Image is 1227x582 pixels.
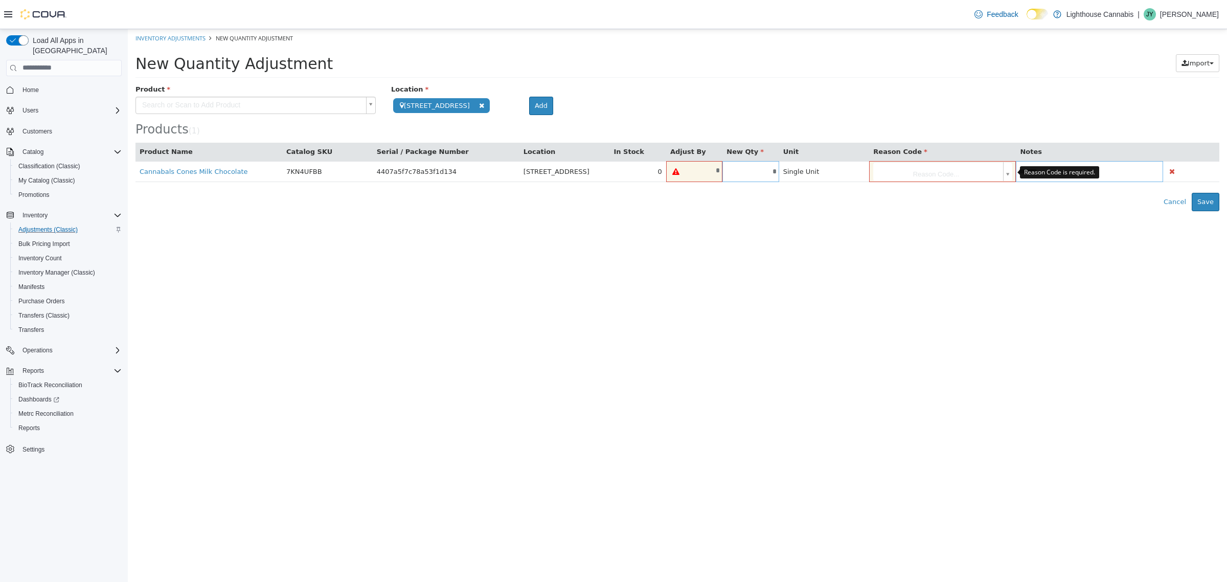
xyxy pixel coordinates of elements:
a: Reason Code... [745,133,885,152]
a: Dashboards [14,393,63,406]
span: Users [18,104,122,117]
span: Reports [14,422,122,434]
span: Dashboards [14,393,122,406]
span: Inventory [18,209,122,221]
button: Inventory Count [10,251,126,265]
span: Classification (Classic) [18,162,80,170]
small: ( ) [61,97,72,106]
span: BioTrack Reconciliation [14,379,122,391]
a: Purchase Orders [14,295,69,307]
span: Search or Scan to Add Product [8,68,234,84]
button: Unit [655,118,673,128]
span: Transfers [18,326,44,334]
button: Add [401,68,425,86]
a: Manifests [14,281,49,293]
button: Cancel [1030,164,1064,182]
button: Inventory [18,209,52,221]
button: Catalog [2,145,126,159]
button: Classification (Classic) [10,159,126,173]
a: Bulk Pricing Import [14,238,74,250]
button: Purchase Orders [10,294,126,308]
span: Single Unit [655,139,692,146]
p: Lighthouse Cannabis [1066,8,1134,20]
span: Home [18,83,122,96]
button: Users [2,103,126,118]
span: Import [1060,30,1082,38]
a: Promotions [14,189,54,201]
button: Serial / Package Number [249,118,343,128]
span: Reports [22,367,44,375]
span: Inventory Manager (Classic) [18,268,95,277]
button: Catalog [18,146,48,158]
span: Feedback [987,9,1018,19]
span: [STREET_ADDRESS] [396,139,462,146]
span: Reports [18,365,122,377]
span: Bulk Pricing Import [18,240,70,248]
span: Settings [22,445,44,454]
span: Load All Apps in [GEOGRAPHIC_DATA] [29,35,122,56]
a: Metrc Reconciliation [14,408,78,420]
button: Manifests [10,280,126,294]
button: Metrc Reconciliation [10,407,126,421]
button: Product Name [12,118,67,128]
img: Cova [20,9,66,19]
span: Customers [22,127,52,136]
span: Transfers (Classic) [18,311,70,320]
span: Users [22,106,38,115]
span: Transfers [14,324,122,336]
a: Settings [18,443,49,456]
span: Promotions [14,189,122,201]
span: Location [263,56,301,64]
span: BioTrack Reconciliation [18,381,82,389]
span: Settings [18,442,122,455]
div: Reason Code is required. [892,137,971,149]
a: My Catalog (Classic) [14,174,79,187]
div: Jessie Yao [1144,8,1156,20]
span: Metrc Reconciliation [14,408,122,420]
span: Reason Code [745,119,799,126]
td: 4407a5f7c78a53f1d134 [245,132,392,153]
p: | [1138,8,1140,20]
span: New Qty [599,119,636,126]
input: Dark Mode [1027,9,1048,19]
span: [STREET_ADDRESS] [265,69,362,84]
td: 0 [482,132,538,153]
span: Inventory Count [18,254,62,262]
span: Products [8,93,61,107]
span: Transfers (Classic) [14,309,122,322]
span: Manifests [14,281,122,293]
span: Adjustments (Classic) [14,223,122,236]
span: Manifests [18,283,44,291]
span: Classification (Classic) [14,160,122,172]
span: Inventory [22,211,48,219]
span: Bulk Pricing Import [14,238,122,250]
nav: Complex example [6,78,122,483]
td: 7KN4UFBB [154,132,245,153]
a: Reports [14,422,44,434]
span: Operations [18,344,122,356]
button: Reports [2,364,126,378]
span: Catalog [18,146,122,158]
span: Home [22,86,39,94]
button: Inventory Manager (Classic) [10,265,126,280]
a: Adjustments (Classic) [14,223,82,236]
span: Inventory Manager (Classic) [14,266,122,279]
button: Users [18,104,42,117]
button: Promotions [10,188,126,202]
span: Product [8,56,42,64]
span: Metrc Reconciliation [18,410,74,418]
span: Adjustments (Classic) [18,226,78,234]
button: Adjustments (Classic) [10,222,126,237]
button: BioTrack Reconciliation [10,378,126,392]
a: Transfers [14,324,48,336]
button: Operations [18,344,57,356]
button: Transfers [10,323,126,337]
span: Promotions [18,191,50,199]
p: [PERSON_NAME] [1160,8,1219,20]
span: Inventory Count [14,252,122,264]
a: Cannabals Cones Milk Chocolate [12,139,120,146]
a: Dashboards [10,392,126,407]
